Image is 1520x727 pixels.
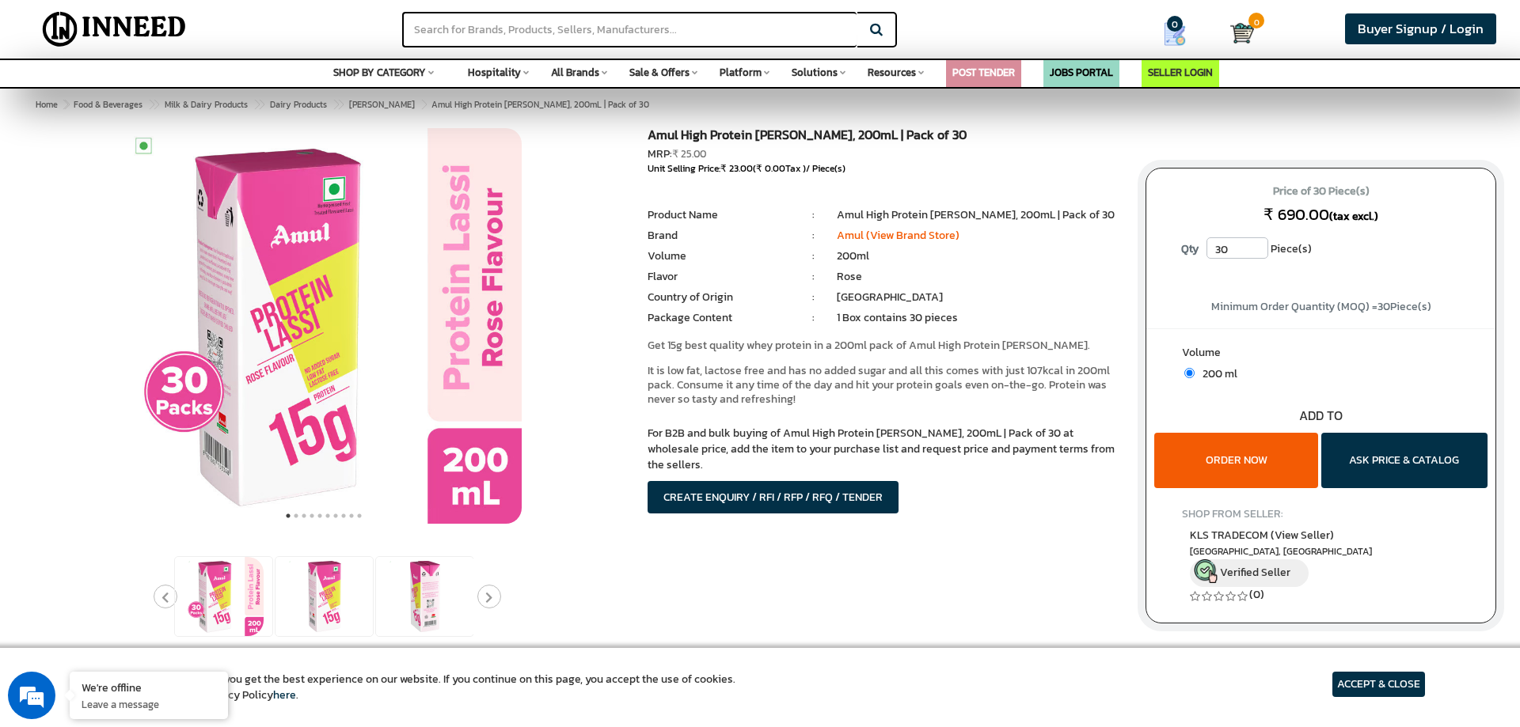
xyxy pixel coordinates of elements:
a: Milk & Dairy Products [161,95,251,114]
button: Next [477,585,501,608]
label: Qty [1173,237,1206,261]
button: 8 [340,508,348,524]
li: Flavor [648,269,790,285]
span: Platform [720,65,762,80]
h1: Amul High Protein [PERSON_NAME], 200mL | Pack of 30 [648,128,1123,146]
li: Rose [837,269,1122,285]
a: (0) [1249,586,1264,603]
span: 200 ml [1195,365,1237,382]
img: Amul High Protein Rose Lassi, 200mL [126,128,522,524]
div: Unit Selling Price: ( Tax ) [648,162,1123,176]
span: Hospitality [468,65,521,80]
li: : [789,310,837,326]
span: Amul High Protein [PERSON_NAME], 200mL | Pack of 30 [70,98,649,111]
div: We're offline [82,680,216,695]
span: Dairy Products [270,98,327,111]
span: All Brands [551,65,599,80]
span: / Piece(s) [806,161,845,176]
li: : [789,228,837,244]
li: Volume [648,248,790,264]
article: ACCEPT & CLOSE [1332,672,1425,697]
span: Milk & Dairy Products [165,98,248,111]
span: East Delhi [1190,545,1453,559]
button: 3 [300,508,308,524]
a: Home [32,95,61,114]
button: 9 [348,508,355,524]
button: 2 [292,508,300,524]
li: : [789,248,837,264]
img: Cart [1230,21,1254,45]
span: SHOP BY CATEGORY [333,65,426,80]
span: KLS TRADECOM [1190,527,1334,543]
a: [PERSON_NAME] [346,95,418,114]
li: Product Name [648,207,790,223]
span: Buyer Signup / Login [1358,19,1484,39]
a: my Quotes 0 [1131,16,1230,52]
span: Food & Beverages [74,98,142,111]
img: Amul High Protein Rose Lassi, 200mL [285,557,364,636]
a: Cart 0 [1230,16,1245,51]
p: Leave a message [82,697,216,711]
li: : [789,269,837,285]
img: inneed-verified-seller-icon.png [1194,559,1218,583]
span: ₹ 0.00 [756,161,785,176]
a: Food & Beverages [70,95,146,114]
li: : [789,290,837,305]
span: 0 [1248,13,1264,28]
input: Search for Brands, Products, Sellers, Manufacturers... [402,12,857,47]
span: [PERSON_NAME] [349,98,415,111]
label: Volume [1182,345,1461,365]
p: For B2B and bulk buying of Amul High Protein [PERSON_NAME], 200mL | Pack of 30 at wholesale price... [648,426,1123,473]
span: ₹ 690.00 [1263,203,1329,226]
span: 0 [1167,16,1183,32]
li: Brand [648,228,790,244]
article: We use cookies to ensure you get the best experience on our website. If you continue on this page... [95,672,735,703]
li: 200ml [837,248,1122,264]
img: Amul High Protein Rose Lassi, 200mL [386,557,465,636]
button: CREATE ENQUIRY / RFI / RFP / RFQ / TENDER [648,481,899,513]
span: Price of 30 Piece(s) [1161,179,1480,204]
div: ADD TO [1146,407,1495,425]
button: ORDER NOW [1154,433,1317,488]
li: [GEOGRAPHIC_DATA] [837,290,1122,305]
span: Resources [868,65,916,80]
span: Verified Seller [1220,564,1290,581]
a: KLS TRADECOM (View Seller) [GEOGRAPHIC_DATA], [GEOGRAPHIC_DATA] Verified Seller [1190,527,1453,587]
span: (tax excl.) [1329,208,1378,225]
li: : [789,207,837,223]
span: Minimum Order Quantity (MOQ) = Piece(s) [1211,298,1431,315]
a: Buyer Signup / Login [1345,13,1496,44]
button: 5 [316,508,324,524]
li: Amul High Protein [PERSON_NAME], 200mL | Pack of 30 [837,207,1122,223]
a: here [273,687,296,703]
span: ₹ 23.00 [720,161,753,176]
a: POST TENDER [952,65,1015,80]
p: It is low fat, lactose free and has no added sugar and all this comes with just 107kcal in 200ml ... [648,364,1123,407]
span: ₹ 25.00 [672,146,706,161]
div: MRP: [648,146,1123,162]
img: Inneed.Market [29,9,199,49]
span: > [253,95,261,114]
span: > [148,95,156,114]
img: Amul High Protein Rose Lassi, 200mL [184,557,264,636]
a: JOBS PORTAL [1050,65,1113,80]
span: Solutions [792,65,838,80]
button: 7 [332,508,340,524]
a: Amul (View Brand Store) [837,227,959,244]
h4: SHOP FROM SELLER: [1182,508,1461,520]
a: SELLER LOGIN [1148,65,1213,80]
p: Get 15g best quality whey protein in a 200ml pack of Amul High Protein [PERSON_NAME]. [648,339,1123,353]
span: > [63,98,68,111]
span: > [420,95,428,114]
button: Previous [154,585,177,608]
li: Package Content [648,310,790,326]
img: Show My Quotes [1163,22,1187,46]
button: ASK PRICE & CATALOG [1321,433,1488,488]
span: 30 [1377,298,1390,315]
span: Piece(s) [1271,237,1312,261]
span: > [332,95,340,114]
button: 6 [324,508,332,524]
button: 1 [284,508,292,524]
span: Sale & Offers [629,65,690,80]
li: Country of Origin [648,290,790,305]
